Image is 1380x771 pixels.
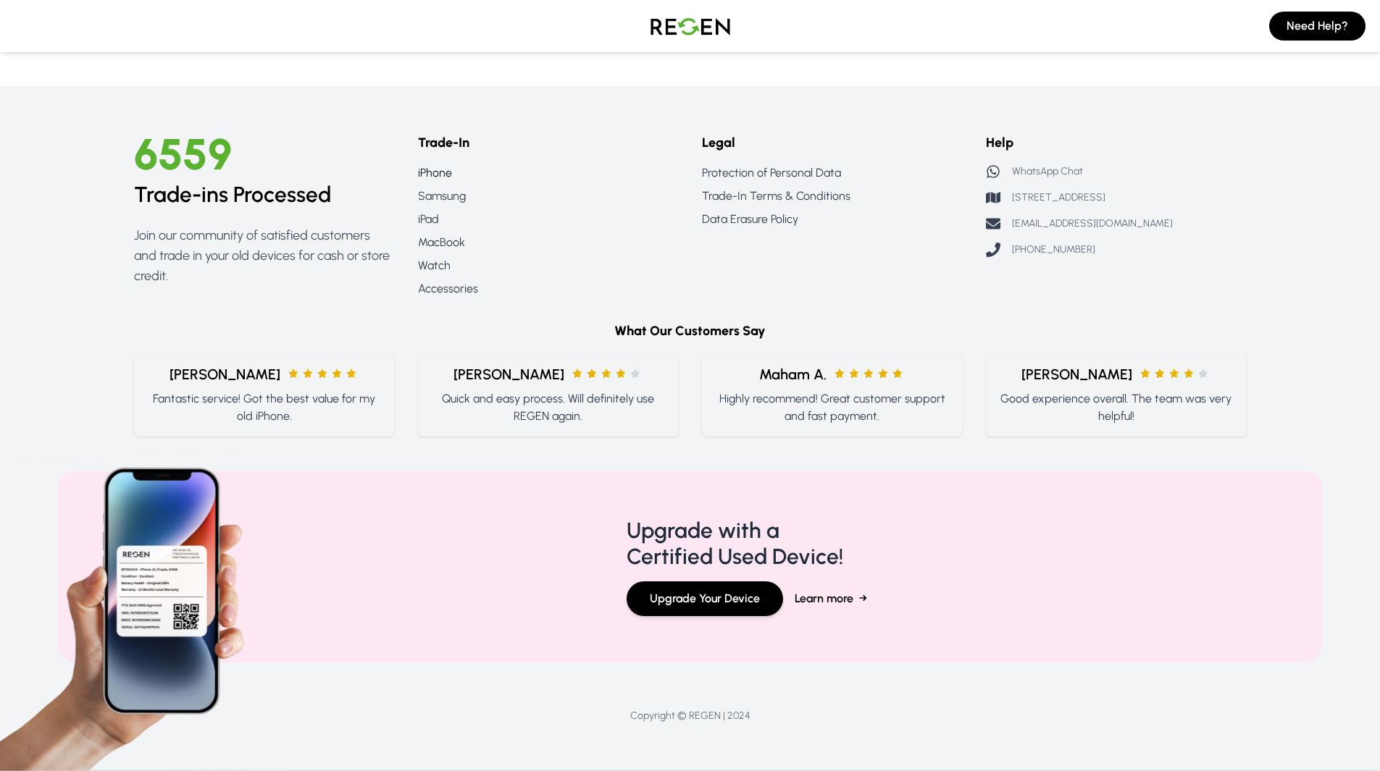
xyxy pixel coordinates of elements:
button: Upgrade Your Device [627,581,783,616]
span: [PERSON_NAME] [170,364,280,384]
img: Logo [640,6,741,46]
p: WhatsApp Chat [1012,164,1083,179]
p: [EMAIL_ADDRESS][DOMAIN_NAME] [1012,216,1173,231]
span: [PERSON_NAME] [453,364,564,384]
h6: What Our Customers Say [134,321,1247,341]
p: Join our community of satisfied customers and trade in your old devices for cash or store credit. [134,225,395,286]
span: 6559 [134,128,232,180]
h2: Trade-ins Processed [134,182,395,208]
p: Fantastic service! Got the best value for my old iPhone. [146,390,383,425]
button: Learn more→ [795,581,867,616]
a: iPhone [418,164,679,182]
a: MacBook [418,234,679,251]
p: Quick and easy process. Will definitely use REGEN again. [430,390,667,425]
h6: Legal [702,132,963,153]
p: Copyright © REGEN | 2024 [58,709,1322,723]
p: [PHONE_NUMBER] [1012,243,1095,257]
a: Accessories [418,280,679,298]
p: Highly recommend! Great customer support and fast payment. [714,390,951,425]
span: → [859,590,867,607]
span: [PERSON_NAME] [1021,364,1132,384]
span: Maham A. [759,364,827,384]
a: Trade-In Terms & Conditions [702,188,963,205]
h4: Upgrade with a Certified Used Device! [627,518,843,570]
span: Learn more [795,590,853,607]
a: iPad [418,211,679,228]
a: Protection of Personal Data [702,164,963,182]
a: Watch [418,257,679,274]
button: Need Help? [1269,12,1366,41]
h6: Trade-In [418,132,679,153]
a: Samsung [418,188,679,205]
a: Data Erasure Policy [702,211,963,228]
p: [STREET_ADDRESS] [1012,190,1105,205]
p: Good experience overall. The team was very helpful! [998,390,1235,425]
h6: Help [986,132,1247,153]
